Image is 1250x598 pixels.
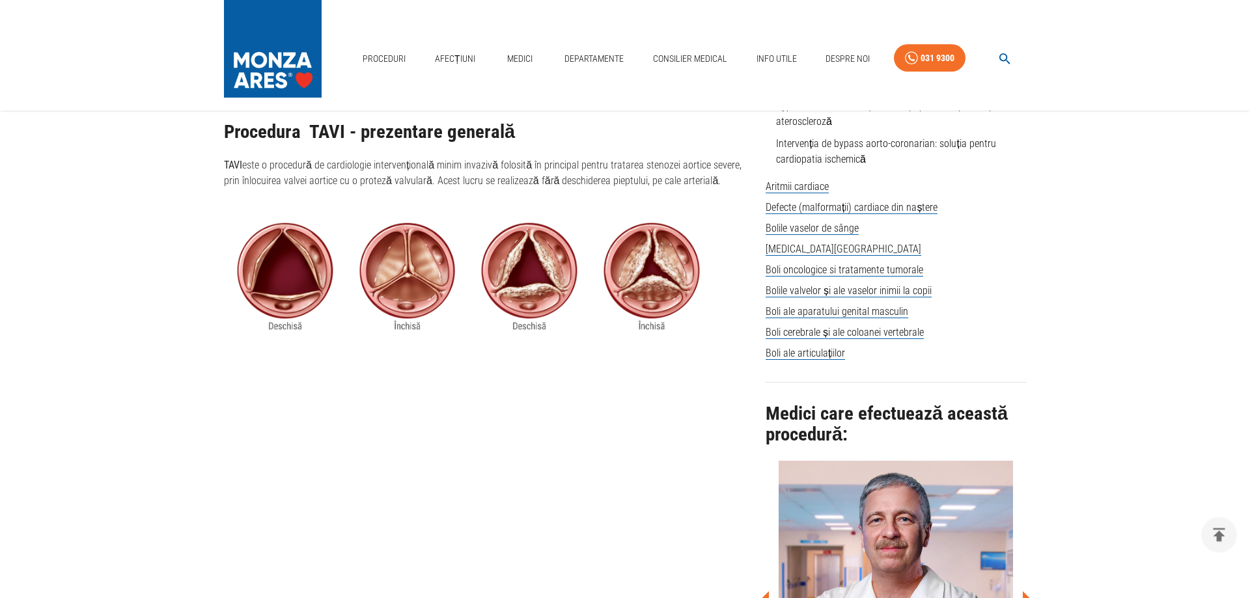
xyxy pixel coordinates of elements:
[559,46,629,72] a: Departamente
[894,44,965,72] a: 031 9300
[224,210,346,332] img: valva aortica deschisa
[468,210,590,332] img: valva aortica stenozata
[766,264,923,277] span: Boli oncologice si tratamente tumorale
[430,46,480,72] a: Afecțiuni
[224,159,242,171] strong: TAVI
[766,180,829,193] span: Aritmii cardiace
[776,137,996,165] a: Intervenția de bypass aorto-coronarian: soluția pentru cardiopatia ischemică
[346,210,469,332] img: valva aortica deschisa
[751,46,802,72] a: Info Utile
[224,122,755,143] h2: Procedura TAVI - prezentare generală
[590,210,713,332] img: regurgitare valva aortica
[766,326,924,339] span: Boli cerebrale și ale coloanei vertebrale
[766,403,1026,444] h2: Medici care efectuează această procedură:
[820,46,875,72] a: Despre Noi
[766,243,921,256] span: [MEDICAL_DATA][GEOGRAPHIC_DATA]
[648,46,732,72] a: Consilier Medical
[766,201,937,214] span: Defecte (malformații) cardiace din naștere
[357,46,411,72] a: Proceduri
[766,347,845,360] span: Boli ale articulațiilor
[766,284,932,297] span: Bolile valvelor și ale vaselor inimii la copii
[499,46,540,72] a: Medici
[766,222,859,235] span: Bolile vaselor de sânge
[1201,517,1237,552] button: delete
[224,157,755,189] p: este o procedură de cardiologie intervențională minim invazivă folosită în principal pentru trata...
[921,50,954,66] div: 031 9300
[766,305,908,318] span: Boli ale aparatului genital masculin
